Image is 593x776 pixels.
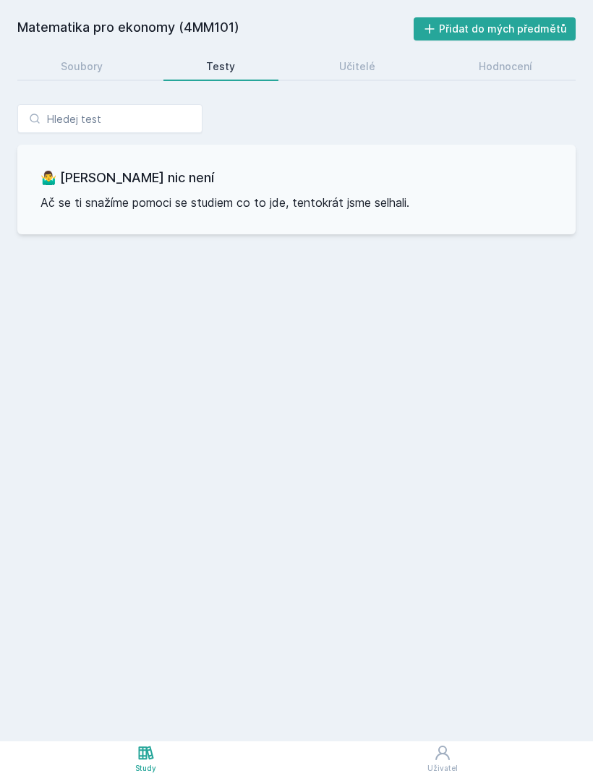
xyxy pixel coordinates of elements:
[40,168,553,188] h3: 🤷‍♂️ [PERSON_NAME] nic není
[61,59,103,74] div: Soubory
[17,104,202,133] input: Hledej test
[414,17,576,40] button: Přidat do mých předmětů
[17,52,146,81] a: Soubory
[40,194,553,211] p: Ač se ti snažíme pomoci se studiem co to jde, tentokrát jsme selhali.
[436,52,576,81] a: Hodnocení
[163,52,279,81] a: Testy
[296,52,419,81] a: Učitelé
[135,763,156,774] div: Study
[17,17,414,40] h2: Matematika pro ekonomy (4MM101)
[339,59,375,74] div: Učitelé
[427,763,458,774] div: Uživatel
[206,59,235,74] div: Testy
[479,59,532,74] div: Hodnocení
